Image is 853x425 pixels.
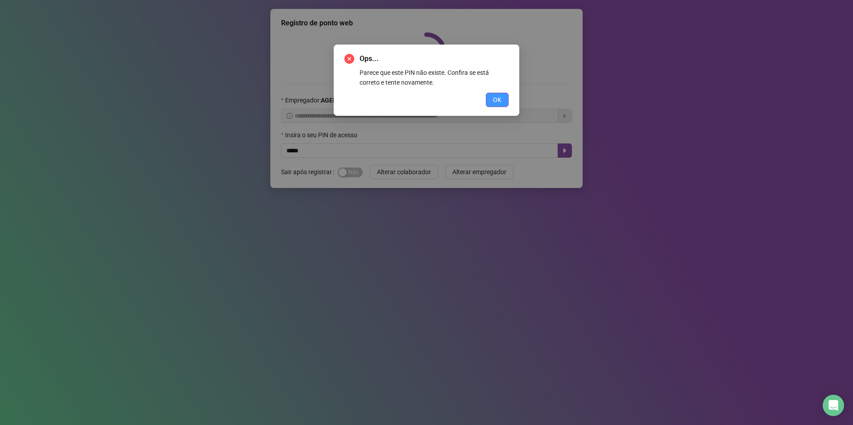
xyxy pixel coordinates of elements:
[360,68,509,87] div: Parece que este PIN não existe. Confira se está correto e tente novamente.
[360,53,509,64] span: Ops...
[344,54,354,64] span: close-circle
[493,95,501,105] span: OK
[486,93,509,107] button: OK
[823,395,844,416] div: Open Intercom Messenger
